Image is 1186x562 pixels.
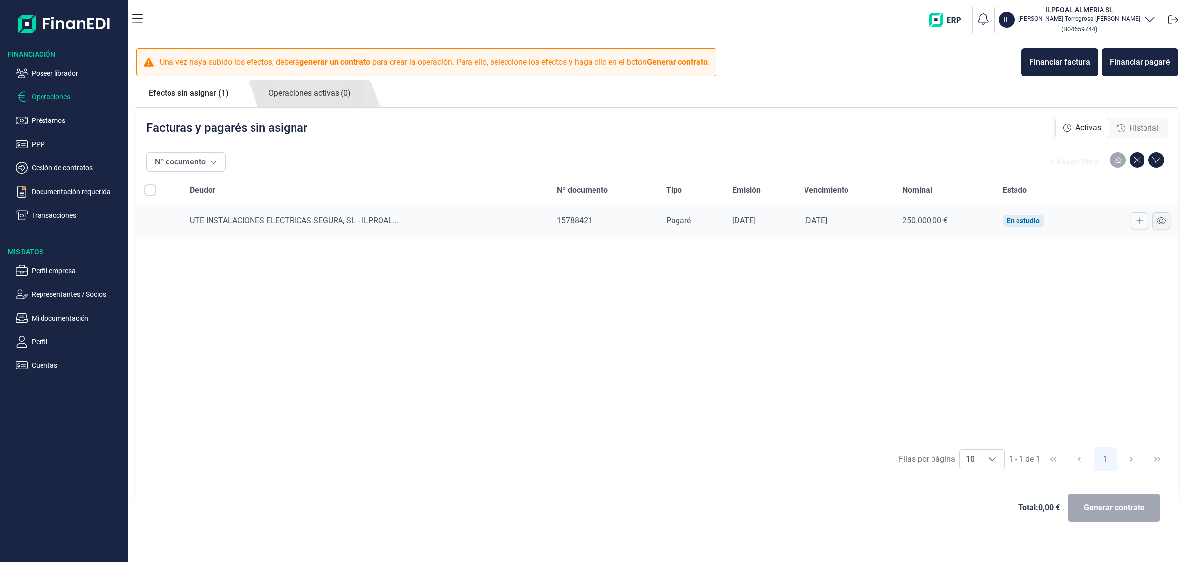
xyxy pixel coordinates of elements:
button: Representantes / Socios [16,288,125,300]
button: Previous Page [1067,447,1091,471]
button: Perfil [16,336,125,348]
button: ILILPROAL ALMERIA SL[PERSON_NAME] Torregrosa [PERSON_NAME](B04659744) [999,5,1156,35]
p: Operaciones [32,91,125,103]
span: Pagaré [666,216,691,225]
p: [PERSON_NAME] Torregrosa [PERSON_NAME] [1018,15,1140,23]
img: Logo de aplicación [18,8,111,40]
div: En estudio [1007,217,1040,225]
p: Préstamos [32,115,125,126]
button: First Page [1041,447,1065,471]
div: 250.000,00 € [902,216,987,226]
button: Cesión de contratos [16,162,125,174]
p: IL [1004,15,1010,25]
p: Cesión de contratos [32,162,125,174]
div: [DATE] [732,216,788,226]
button: Cuentas [16,360,125,371]
span: Activas [1075,122,1101,134]
span: Historial [1129,122,1158,134]
div: Activas [1055,118,1109,138]
p: Mi documentación [32,312,125,324]
button: Operaciones [16,91,125,103]
p: Representantes / Socios [32,288,125,300]
div: Filas por página [899,453,955,465]
div: Choose [980,450,1004,469]
button: Documentación requerida [16,186,125,198]
p: Poseer librador [32,67,125,79]
button: PPP [16,138,125,150]
p: Documentación requerida [32,186,125,198]
p: Cuentas [32,360,125,371]
b: Generar contrato [647,57,708,67]
span: 10 [960,450,980,469]
span: 15788421 [557,216,593,225]
span: Tipo [666,184,682,196]
img: erp [929,13,968,27]
p: Facturas y pagarés sin asignar [146,120,307,136]
button: Mi documentación [16,312,125,324]
button: Financiar factura [1021,48,1098,76]
button: Préstamos [16,115,125,126]
button: Transacciones [16,209,125,221]
div: Financiar pagaré [1110,56,1170,68]
p: PPP [32,138,125,150]
button: Perfil empresa [16,265,125,277]
button: Poseer librador [16,67,125,79]
p: Transacciones [32,209,125,221]
b: generar un contrato [299,57,370,67]
span: Deudor [190,184,215,196]
button: Next Page [1119,447,1143,471]
a: Operaciones activas (0) [256,80,363,107]
button: Nº documento [146,152,226,172]
span: Total: 0,00 € [1018,502,1060,514]
button: Page 1 [1094,447,1117,471]
div: [DATE] [804,216,887,226]
div: All items unselected [144,184,156,196]
a: Efectos sin asignar (1) [136,80,241,107]
small: Copiar cif [1061,25,1097,33]
span: Nº documento [557,184,608,196]
span: Nominal [902,184,932,196]
span: UTE INSTALACIONES ELECTRICAS SEGURA, SL - ILPROAL... [190,216,399,225]
span: 1 - 1 de 1 [1009,455,1040,463]
span: Emisión [732,184,761,196]
h3: ILPROAL ALMERIA SL [1018,5,1140,15]
p: Perfil empresa [32,265,125,277]
div: Financiar factura [1029,56,1090,68]
span: Estado [1003,184,1027,196]
p: Una vez haya subido los efectos, deberá para crear la operación. Para ello, seleccione los efecto... [160,56,710,68]
div: Historial [1109,119,1166,138]
p: Perfil [32,336,125,348]
button: Financiar pagaré [1102,48,1178,76]
span: Vencimiento [804,184,848,196]
button: Last Page [1145,447,1169,471]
